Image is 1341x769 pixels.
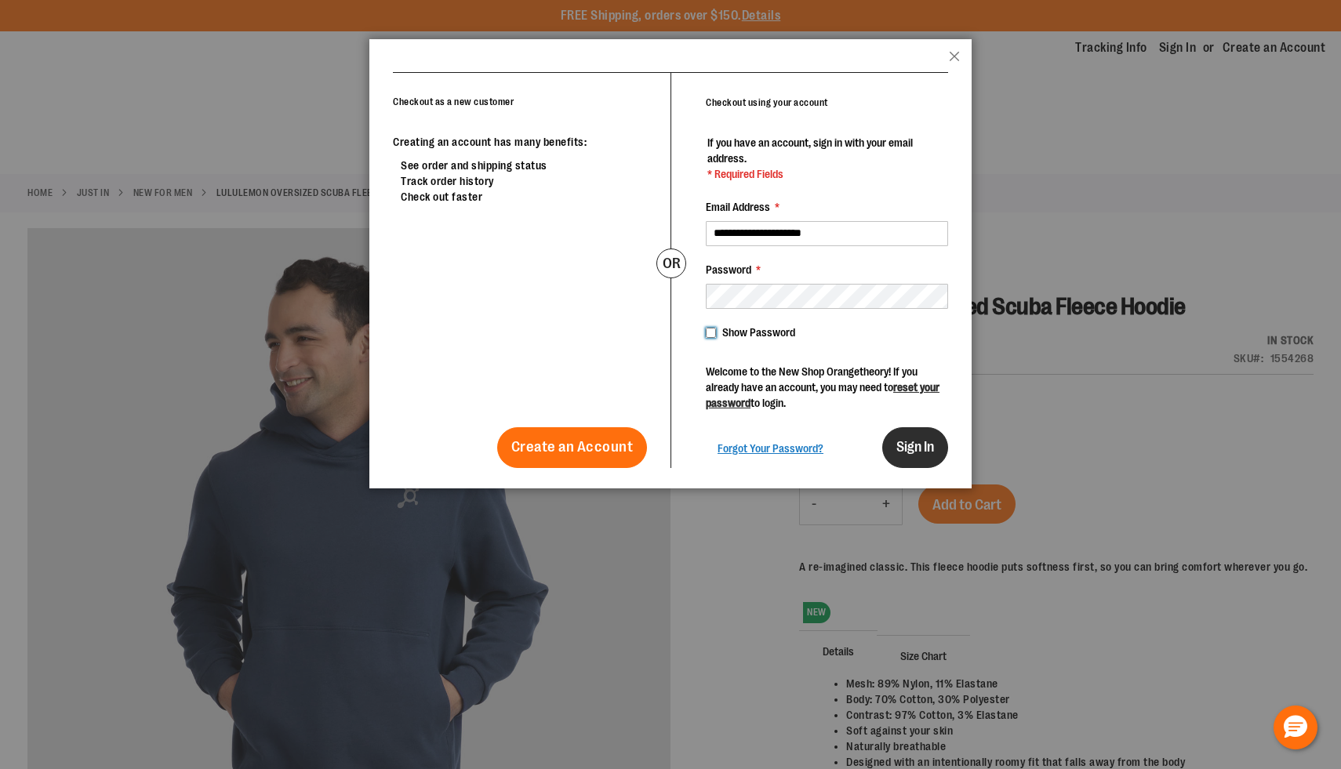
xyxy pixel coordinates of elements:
button: Hello, have a question? Let’s chat. [1274,706,1317,749]
a: Forgot Your Password? [718,441,823,456]
p: Welcome to the New Shop Orangetheory! If you already have an account, you may need to to login. [706,364,948,411]
li: Track order history [401,173,647,189]
span: Forgot Your Password? [718,442,823,455]
span: * Required Fields [707,166,947,182]
p: Creating an account has many benefits: [393,134,647,150]
strong: Checkout using your account [706,97,828,108]
span: Email Address [706,201,770,213]
li: See order and shipping status [401,158,647,173]
a: Create an Account [497,427,648,468]
a: reset your password [706,381,939,409]
li: Check out faster [401,189,647,205]
span: Sign In [896,439,934,455]
div: or [656,248,686,278]
span: If you have an account, sign in with your email address. [707,136,913,165]
span: Password [706,263,751,276]
span: Show Password [722,326,795,339]
span: Create an Account [511,438,634,455]
strong: Checkout as a new customer [393,96,514,107]
button: Sign In [882,427,948,468]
